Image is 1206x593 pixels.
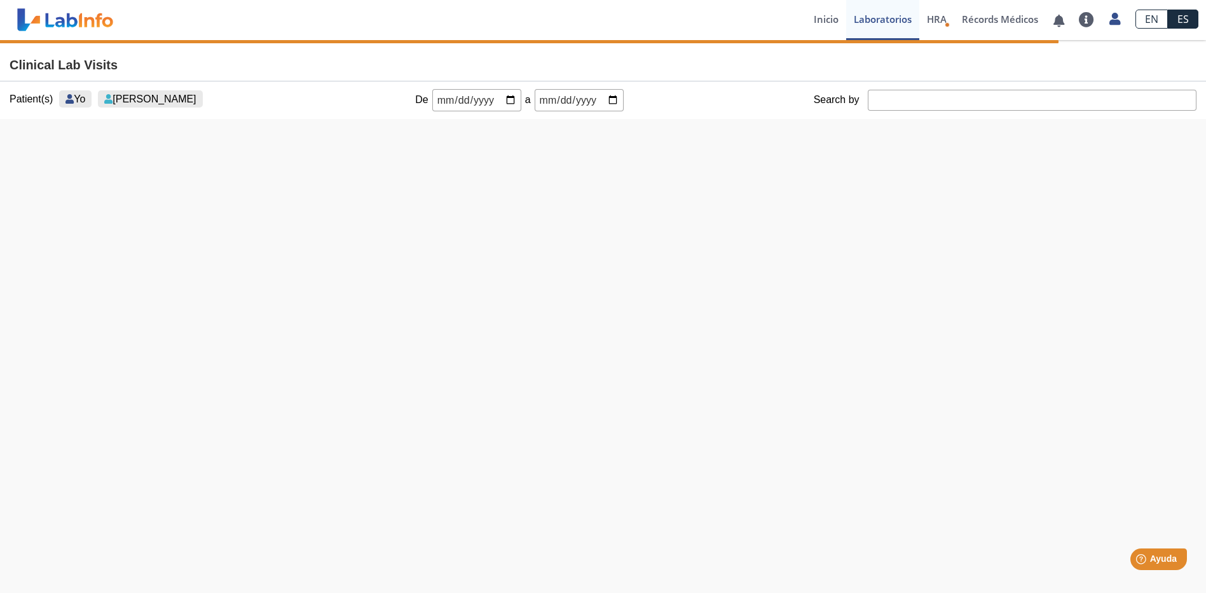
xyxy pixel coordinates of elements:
span: HRA [927,13,947,25]
span: Yo [74,94,85,104]
a: EN [1135,10,1168,29]
h4: Clinical Lab Visits [10,58,1196,73]
a: ES [1168,10,1198,29]
label: Search by [814,94,868,106]
span: De [411,92,432,108]
label: Patient(s) [10,94,53,105]
input: mm/dd/yyyy [432,89,521,111]
span: a [521,92,535,108]
span: [PERSON_NAME] [113,94,196,104]
input: mm/dd/yyyy [535,89,624,111]
iframe: Help widget launcher [1093,543,1192,579]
